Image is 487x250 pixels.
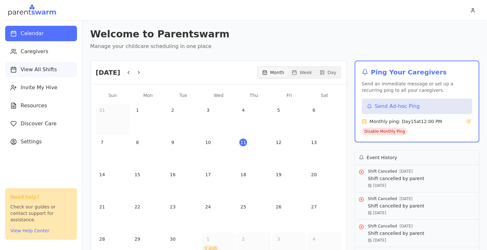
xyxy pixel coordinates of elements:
[134,106,141,114] span: 1
[98,139,106,146] span: 7
[5,26,77,41] button: Calendar
[368,224,397,229] span: Shift Cancelled
[368,210,424,216] p: [DATE]
[134,203,141,211] span: 22
[310,235,318,243] span: 4
[399,196,413,201] span: [DATE]
[368,196,397,201] span: Shift Cancelled
[169,171,177,178] span: 16
[362,81,472,93] p: Send an immediate message or set up a recurring ping to all your caregivers.
[204,203,212,211] span: 24
[96,90,130,101] div: Sun
[204,171,212,178] span: 17
[134,139,141,146] span: 8
[21,84,57,91] span: Invite My Hive
[98,106,106,114] span: 31
[5,80,77,95] button: Invite My Hive
[275,106,282,114] span: 5
[124,68,133,77] button: Previous
[98,235,106,243] span: 28
[131,90,165,101] div: Mon
[134,68,143,77] button: Next
[90,28,479,40] h1: Welcome to Parentswarm
[5,44,77,59] button: Caregivers
[134,171,141,178] span: 15
[275,171,282,178] span: 19
[21,48,48,55] span: Caregivers
[169,139,177,146] span: 9
[96,68,120,77] h2: [DATE]
[369,118,442,125] span: Monthly ping: Day 15 at 12:00 PM
[362,128,407,135] button: Disable Monthly Ping
[368,238,424,243] p: [DATE]
[239,203,247,211] span: 25
[362,68,472,77] h2: Ping Your Caregivers
[399,224,413,229] span: [DATE]
[5,134,77,149] button: Settings
[310,139,318,146] span: 13
[288,67,316,78] button: Week
[258,67,288,78] button: Month
[239,171,247,178] span: 18
[310,171,318,178] span: 20
[21,138,42,146] span: Settings
[316,67,340,78] button: Day
[275,203,282,211] span: 26
[134,235,141,243] span: 29
[202,90,236,101] div: Wed
[21,30,44,37] span: Calendar
[21,102,47,110] span: Resources
[10,227,49,234] button: View Help Center
[239,139,247,146] span: 11
[10,193,72,201] h3: Need help?
[275,235,282,243] span: 3
[169,106,177,114] span: 2
[310,203,318,211] span: 27
[204,106,212,114] span: 3
[204,139,212,146] span: 10
[169,203,177,211] span: 23
[272,90,306,101] div: Fri
[204,235,212,243] span: 1
[90,43,479,50] p: Manage your childcare scheduling in one place
[368,230,424,236] p: Shift cancelled by parent
[5,62,77,77] button: View All Shifts
[98,171,106,178] span: 14
[239,235,247,243] span: 2
[21,66,57,73] span: View All Shifts
[5,98,77,113] button: Resources
[375,102,420,110] span: Send Ad-hoc Ping
[166,90,200,101] div: Tue
[362,99,472,114] button: Send Ad-hoc Ping
[368,203,424,209] p: Shift cancelled by parent
[237,90,271,101] div: Thu
[275,139,282,146] span: 12
[98,203,106,211] span: 21
[169,235,177,243] span: 30
[368,183,424,188] p: [DATE]
[367,154,397,161] h3: Event History
[239,106,247,114] span: 4
[5,116,77,131] button: Discover Care
[310,106,318,114] span: 6
[368,175,424,182] p: Shift cancelled by parent
[308,90,342,101] div: Sat
[8,4,56,17] img: Parentswarm Logo
[10,204,72,223] p: Check our guides or contact support for assistance.
[21,120,57,128] span: Discover Care
[399,169,413,174] span: [DATE]
[368,169,397,174] span: Shift Cancelled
